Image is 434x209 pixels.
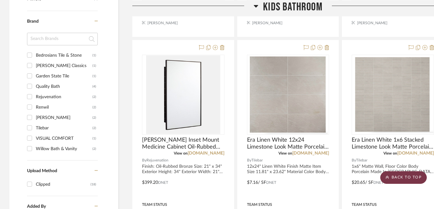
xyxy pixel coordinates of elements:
span: Rejuvenation [146,157,168,163]
div: Rejuvenation [36,92,92,102]
span: Era Linen White 12x24 Limestone Look Matte Porcelain Tile [247,137,329,150]
div: (1) [92,133,96,144]
div: 0 [247,55,329,134]
div: (4) [92,82,96,92]
img: Era Linen White 1x6 Stacked Limestone Look Matte Porcelain Mosaic Tile [352,56,433,133]
div: (1) [92,61,96,71]
span: By [352,157,356,163]
span: Added By [27,204,46,209]
div: [PERSON_NAME] Classics [36,61,92,71]
span: View on [278,151,292,155]
a: [DOMAIN_NAME] [292,151,329,155]
img: Era Linen White 12x24 Limestone Look Matte Porcelain Tile [248,55,328,134]
div: 0 [142,55,224,134]
div: (2) [92,92,96,102]
div: (2) [92,123,96,133]
a: [DOMAIN_NAME] [188,151,224,155]
span: Tilebar [356,157,367,163]
div: Quality Bath [36,82,92,92]
span: View on [174,151,188,155]
div: Clipped [36,179,91,189]
span: Upload Method [27,169,57,173]
div: (1) [92,50,96,60]
div: (1) [92,71,96,81]
span: By [142,157,146,163]
img: Barron Inset Mount Medicine Cabinet Oil-Rubbed Bronze 21X34" [146,55,220,134]
span: Era Linen White 1x6 Stacked Limestone Look Matte Porcelain Mosaic Tile [352,137,434,150]
div: Team Status [142,202,167,207]
div: Bedrosians Tile & Stone [36,50,92,60]
div: (18) [91,179,96,189]
div: Tilebar [36,123,92,133]
div: 0 [352,55,434,134]
div: Willow Bath & Vanity [36,144,92,154]
div: VISUAL COMFORT [36,133,92,144]
span: Brand [27,19,39,24]
span: [PERSON_NAME] Inset Mount Medicine Cabinet Oil-Rubbed Bronze 21X34" [142,137,224,150]
span: Tilebar [251,157,263,163]
scroll-to-top-button: BACK TO TOP [380,171,427,184]
div: Team Status [352,202,377,207]
div: (2) [92,113,96,123]
div: (2) [92,102,96,112]
div: (2) [92,144,96,154]
span: By [247,157,251,163]
div: Renwil [36,102,92,112]
div: Garden State Tile [36,71,92,81]
a: [DOMAIN_NAME] [397,151,434,155]
div: Team Status [247,202,272,207]
div: [PERSON_NAME] [36,113,92,123]
input: Search Brands [27,33,98,45]
span: View on [383,151,397,155]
